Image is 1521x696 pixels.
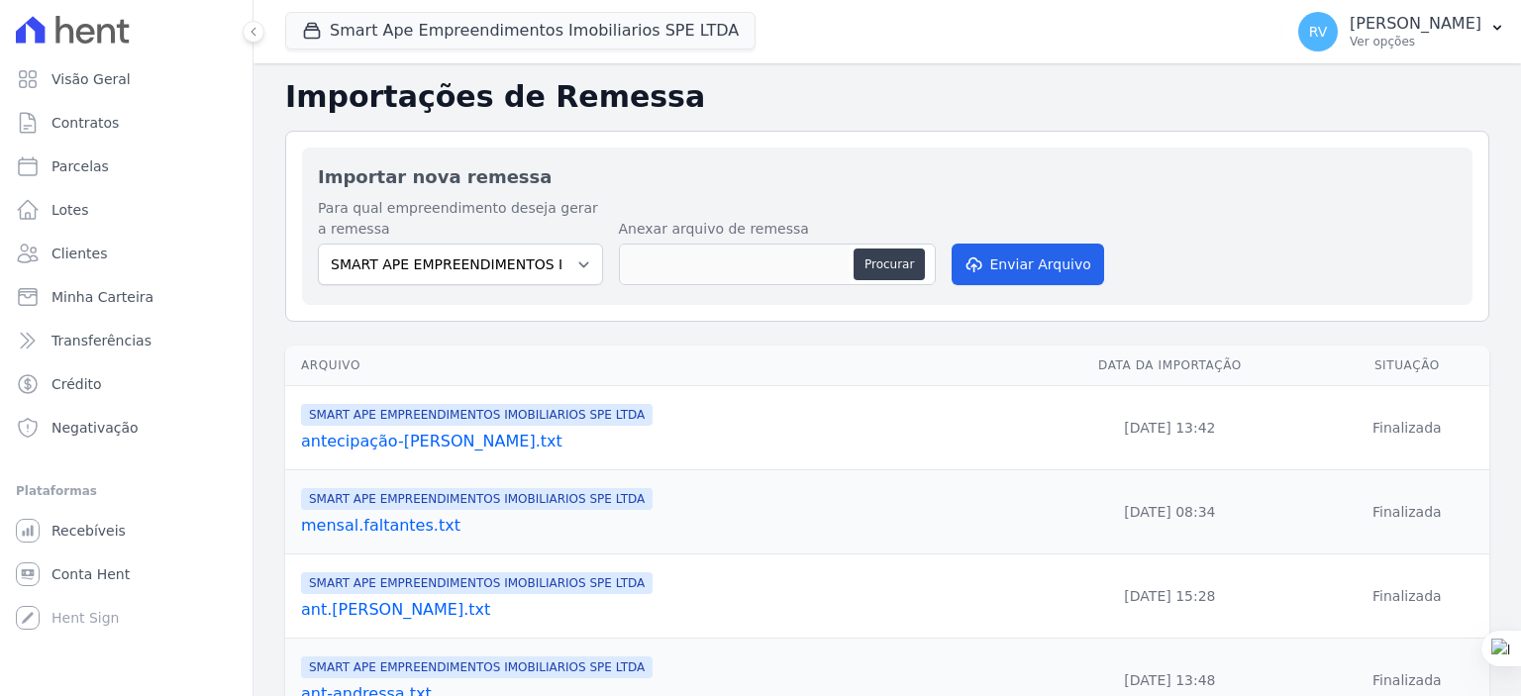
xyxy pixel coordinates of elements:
a: Minha Carteira [8,277,245,317]
th: Arquivo [285,346,1015,386]
a: mensal.faltantes.txt [301,514,1007,538]
span: SMART APE EMPREENDIMENTOS IMOBILIARIOS SPE LTDA [301,656,653,678]
button: Procurar [854,249,925,280]
span: Recebíveis [51,521,126,541]
h2: Importações de Remessa [285,79,1489,115]
td: Finalizada [1325,554,1489,639]
span: Crédito [51,374,102,394]
div: Plataformas [16,479,237,503]
p: Ver opções [1350,34,1481,50]
a: Transferências [8,321,245,360]
a: Recebíveis [8,511,245,550]
td: Finalizada [1325,386,1489,470]
h2: Importar nova remessa [318,163,1457,190]
span: Lotes [51,200,89,220]
a: antecipação-[PERSON_NAME].txt [301,430,1007,453]
a: Visão Geral [8,59,245,99]
button: RV [PERSON_NAME] Ver opções [1282,4,1521,59]
label: Para qual empreendimento deseja gerar a remessa [318,198,603,240]
td: [DATE] 15:28 [1015,554,1325,639]
span: SMART APE EMPREENDIMENTOS IMOBILIARIOS SPE LTDA [301,488,653,510]
span: Clientes [51,244,107,263]
span: RV [1309,25,1328,39]
span: Minha Carteira [51,287,153,307]
a: ant.[PERSON_NAME].txt [301,598,1007,622]
span: Conta Hent [51,564,130,584]
a: Negativação [8,408,245,447]
td: Finalizada [1325,470,1489,554]
span: Transferências [51,331,152,350]
td: [DATE] 08:34 [1015,470,1325,554]
td: [DATE] 13:42 [1015,386,1325,470]
a: Clientes [8,234,245,273]
a: Contratos [8,103,245,143]
label: Anexar arquivo de remessa [619,219,936,240]
th: Data da Importação [1015,346,1325,386]
button: Enviar Arquivo [952,244,1104,285]
button: Smart Ape Empreendimentos Imobiliarios SPE LTDA [285,12,756,50]
th: Situação [1325,346,1489,386]
span: Parcelas [51,156,109,176]
a: Parcelas [8,147,245,186]
a: Conta Hent [8,554,245,594]
p: [PERSON_NAME] [1350,14,1481,34]
span: SMART APE EMPREENDIMENTOS IMOBILIARIOS SPE LTDA [301,572,653,594]
a: Crédito [8,364,245,404]
span: Visão Geral [51,69,131,89]
span: Contratos [51,113,119,133]
a: Lotes [8,190,245,230]
span: Negativação [51,418,139,438]
span: SMART APE EMPREENDIMENTOS IMOBILIARIOS SPE LTDA [301,404,653,426]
